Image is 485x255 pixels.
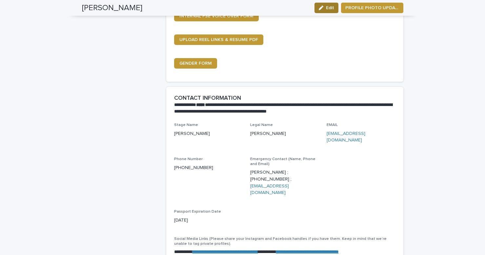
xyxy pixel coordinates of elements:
[174,237,387,245] span: Social Media Links (Please share your Instagram and Facebook handles if you have them. Keep in mi...
[174,210,221,214] span: Passport Expiration Date
[174,130,243,137] p: [PERSON_NAME]
[250,157,315,166] span: Emergency Contact (Name, Phone and Email)
[326,6,334,10] span: Edit
[250,130,319,137] p: [PERSON_NAME]
[174,58,217,69] a: GENDER FORM
[174,157,203,161] span: Phone Number
[179,37,258,42] span: UPLOAD REEL LINKS & RESUME PDF
[174,11,259,21] a: INTERNAL FSE VOICE OVER FORM
[327,131,365,143] a: [EMAIL_ADDRESS][DOMAIN_NAME]
[174,217,395,224] p: [DATE]
[174,95,241,102] h2: CONTACT INFORMATION
[174,34,263,45] a: UPLOAD REEL LINKS & RESUME PDF
[250,169,319,196] p: [PERSON_NAME] ; [PHONE_NUMBER] ;
[250,184,289,195] a: [EMAIL_ADDRESS][DOMAIN_NAME]
[179,14,253,18] span: INTERNAL FSE VOICE OVER FORM
[250,123,273,127] span: Legal Name
[82,3,142,13] h2: [PERSON_NAME]
[179,61,212,66] span: GENDER FORM
[314,3,338,13] button: Edit
[174,165,213,170] a: [PHONE_NUMBER]
[174,123,198,127] span: Stage Name
[345,5,399,11] span: PROFILE PHOTO UPDATE
[327,123,338,127] span: EMAIL
[341,3,403,13] button: PROFILE PHOTO UPDATE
